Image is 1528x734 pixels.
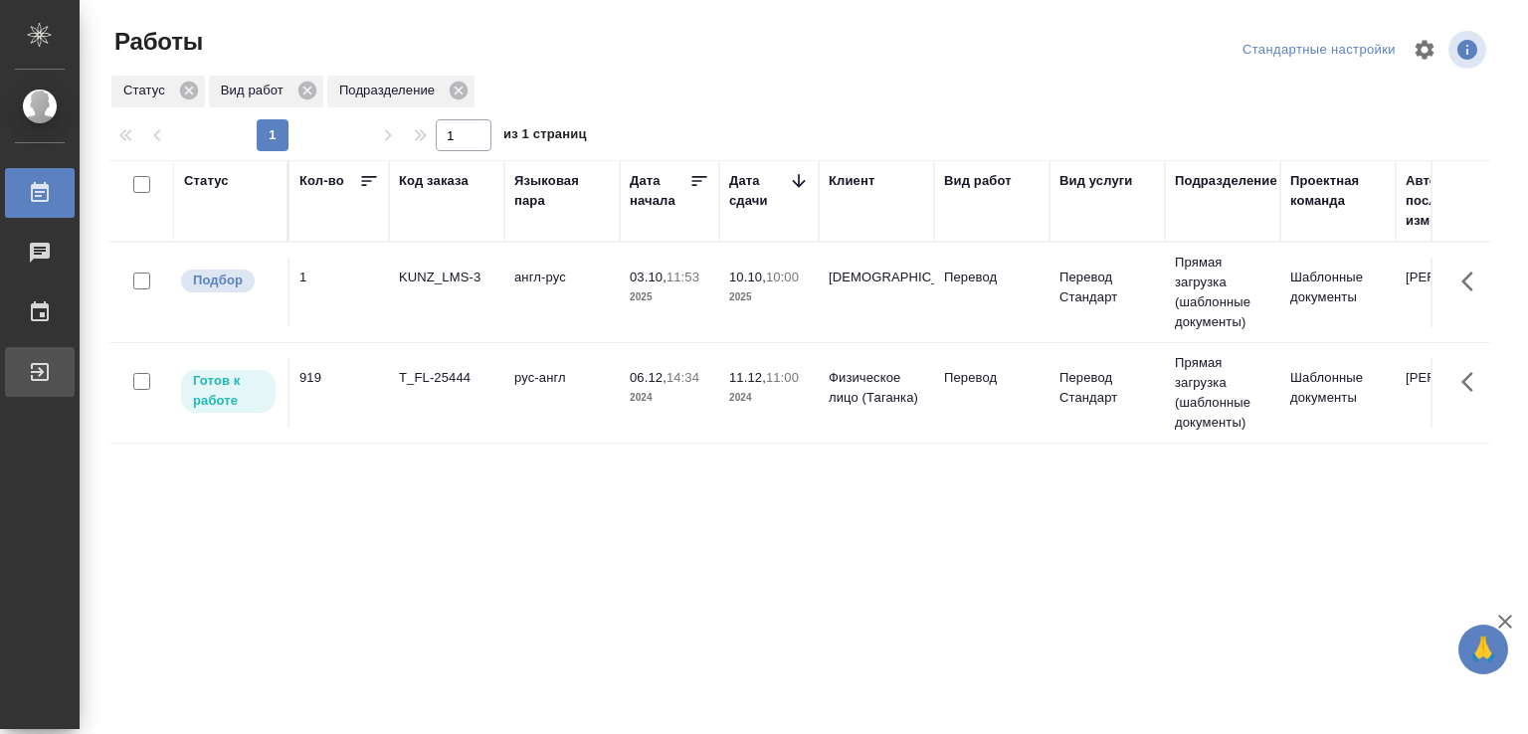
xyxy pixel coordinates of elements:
div: Дата начала [630,171,689,211]
div: Можно подбирать исполнителей [179,268,278,294]
span: Работы [109,26,203,58]
p: Статус [123,81,172,100]
span: Настроить таблицу [1401,26,1448,74]
td: рус-англ [504,358,620,428]
p: Вид работ [221,81,290,100]
button: 🙏 [1458,625,1508,674]
p: Физическое лицо (Таганка) [829,368,924,408]
div: Клиент [829,171,874,191]
p: 2024 [630,388,709,408]
p: Перевод [944,368,1040,388]
p: 14:34 [667,370,699,385]
div: Дата сдачи [729,171,789,211]
p: 2024 [729,388,809,408]
div: Кол-во [299,171,344,191]
div: Код заказа [399,171,469,191]
p: 11.12, [729,370,766,385]
div: Вид работ [944,171,1012,191]
div: Вид работ [209,76,323,107]
span: 🙏 [1466,629,1500,670]
p: Перевод [944,268,1040,287]
p: Перевод Стандарт [1059,368,1155,408]
button: Здесь прячутся важные кнопки [1449,358,1497,406]
div: Автор последнего изменения [1406,171,1501,231]
p: 11:53 [667,270,699,284]
div: Языковая пара [514,171,610,211]
td: 1 [289,258,389,327]
button: Здесь прячутся важные кнопки [1449,258,1497,305]
td: 919 [289,358,389,428]
p: 10.10, [729,270,766,284]
div: Статус [111,76,205,107]
p: Подразделение [339,81,442,100]
p: [DEMOGRAPHIC_DATA] [829,268,924,287]
div: T_FL-25444 [399,368,494,388]
div: split button [1238,35,1401,66]
td: Прямая загрузка (шаблонные документы) [1165,243,1280,342]
div: Подразделение [327,76,475,107]
div: Подразделение [1175,171,1277,191]
p: 10:00 [766,270,799,284]
div: Статус [184,171,229,191]
p: 2025 [729,287,809,307]
p: Перевод Стандарт [1059,268,1155,307]
span: Посмотреть информацию [1448,31,1490,69]
div: KUNZ_LMS-3 [399,268,494,287]
td: [PERSON_NAME] [1396,358,1511,428]
p: 11:00 [766,370,799,385]
td: Шаблонные документы [1280,358,1396,428]
p: 03.10, [630,270,667,284]
td: Прямая загрузка (шаблонные документы) [1165,343,1280,443]
p: 2025 [630,287,709,307]
td: англ-рус [504,258,620,327]
div: Исполнитель может приступить к работе [179,368,278,415]
p: Подбор [193,271,243,290]
td: [PERSON_NAME] [1396,258,1511,327]
div: Вид услуги [1059,171,1133,191]
td: Шаблонные документы [1280,258,1396,327]
div: Проектная команда [1290,171,1386,211]
p: 06.12, [630,370,667,385]
p: Готов к работе [193,371,264,411]
span: из 1 страниц [503,122,587,151]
